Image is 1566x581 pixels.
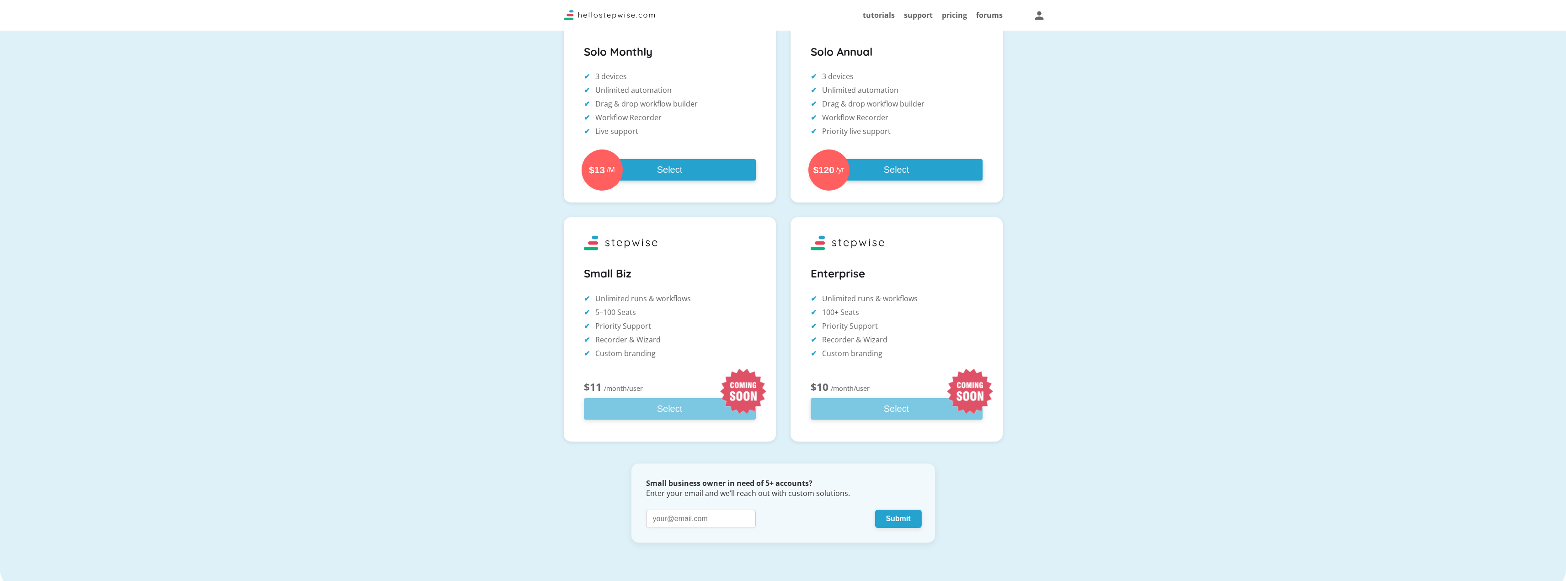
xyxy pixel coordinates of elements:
[564,12,655,22] a: Stepwise
[584,381,602,393] span: $11
[811,264,983,283] h2: Enterprise
[607,166,615,174] span: /M
[976,10,1003,20] a: forums
[584,112,756,123] li: Workflow Recorder
[584,334,756,346] li: Recorder & Wizard
[604,383,643,394] span: /month/user
[584,98,756,110] li: Drag & drop workflow builder
[584,306,756,318] li: 5–100 Seats
[904,10,933,20] a: support
[584,347,756,359] li: Custom branding
[589,165,605,176] span: $13
[831,383,870,394] span: /month/user
[811,347,983,359] li: Custom branding
[811,320,983,332] li: Priority Support
[811,125,983,137] li: Priority live support
[811,159,983,181] button: $120/yrSelect
[811,70,983,82] li: 3 devices
[584,264,756,283] h2: Small Biz
[811,112,983,123] li: Workflow Recorder
[575,232,666,255] img: Stepwise
[811,306,983,318] li: 100+ Seats
[584,320,756,332] li: Priority Support
[836,166,844,174] span: /yr
[811,42,983,62] h2: Solo Annual
[811,98,983,110] li: Drag & drop workflow builder
[646,510,756,528] input: your@email.com
[646,478,920,499] p: Enter your email and we’ll reach out with custom solutions.
[942,10,967,20] a: pricing
[646,478,812,488] strong: Small business owner in need of 5+ accounts?
[584,42,756,62] h2: Solo Monthly
[811,84,983,96] li: Unlimited automation
[811,334,983,346] li: Recorder & Wizard
[584,293,756,304] li: Unlimited runs & workflows
[584,125,756,137] li: Live support
[813,165,834,176] span: $120
[584,159,756,181] button: $13/MSelect
[811,293,983,304] li: Unlimited runs & workflows
[863,10,895,20] a: tutorials
[584,70,756,82] li: 3 devices
[811,381,828,393] span: $10
[584,84,756,96] li: Unlimited automation
[875,510,921,528] button: Submit
[802,232,893,255] img: Stepwise
[564,10,655,20] img: Logo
